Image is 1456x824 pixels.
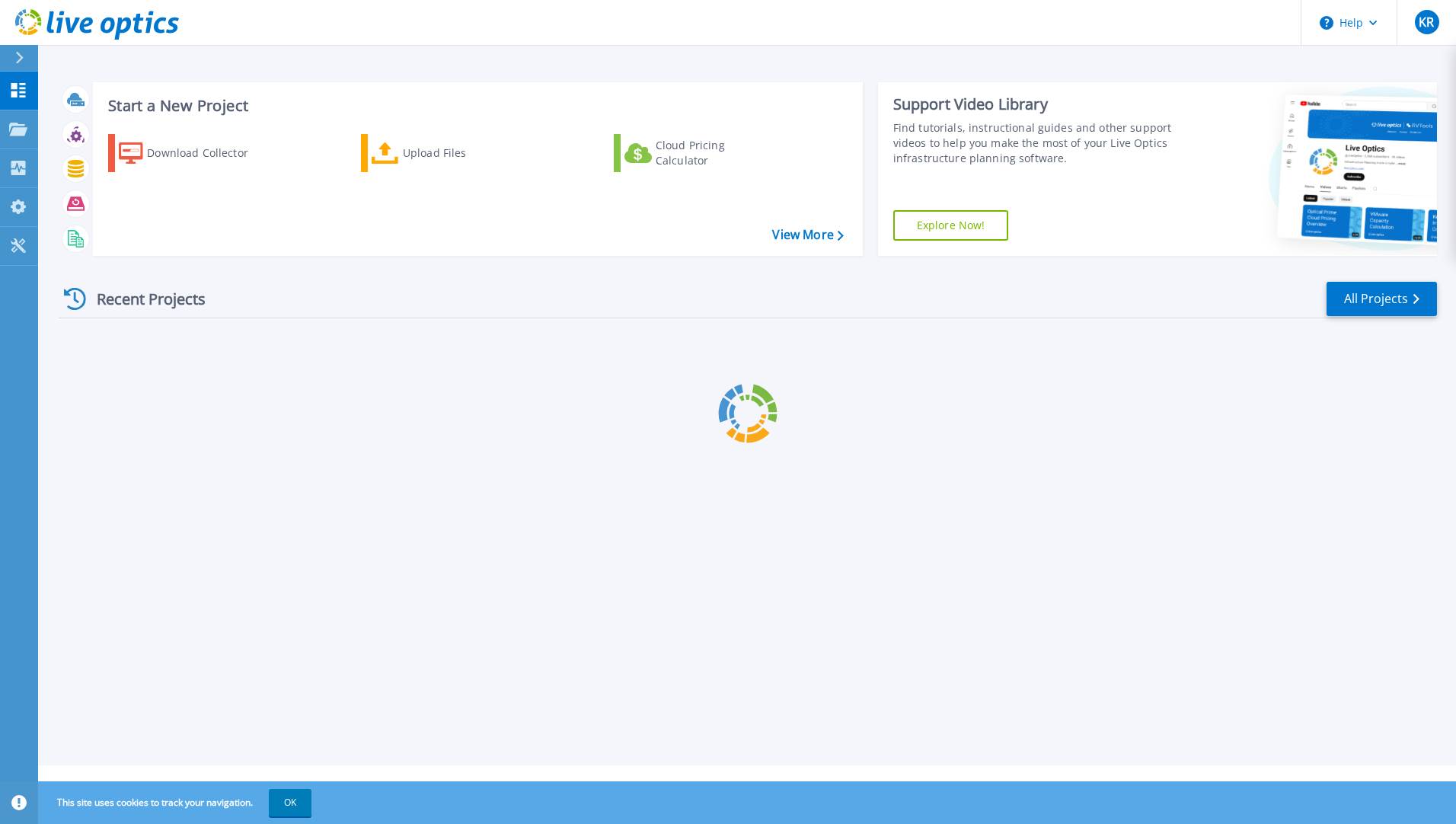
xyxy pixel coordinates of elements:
h3: Start a New Project [108,97,843,114]
span: This site uses cookies to track your navigation. [42,789,311,816]
span: KR [1419,16,1434,28]
div: Support Video Library [893,94,1178,114]
div: Download Collector [147,138,269,168]
a: Download Collector [108,134,278,172]
div: Recent Projects [59,280,226,318]
div: Find tutorials, instructional guides and other support videos to help you make the most of your L... [893,120,1178,166]
div: Cloud Pricing Calculator [656,138,777,168]
a: All Projects [1327,282,1437,316]
a: View More [772,228,843,242]
button: OK [269,789,311,816]
div: Upload Files [403,138,525,168]
a: Explore Now! [893,210,1009,241]
a: Upload Files [361,134,531,172]
a: Cloud Pricing Calculator [614,134,784,172]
